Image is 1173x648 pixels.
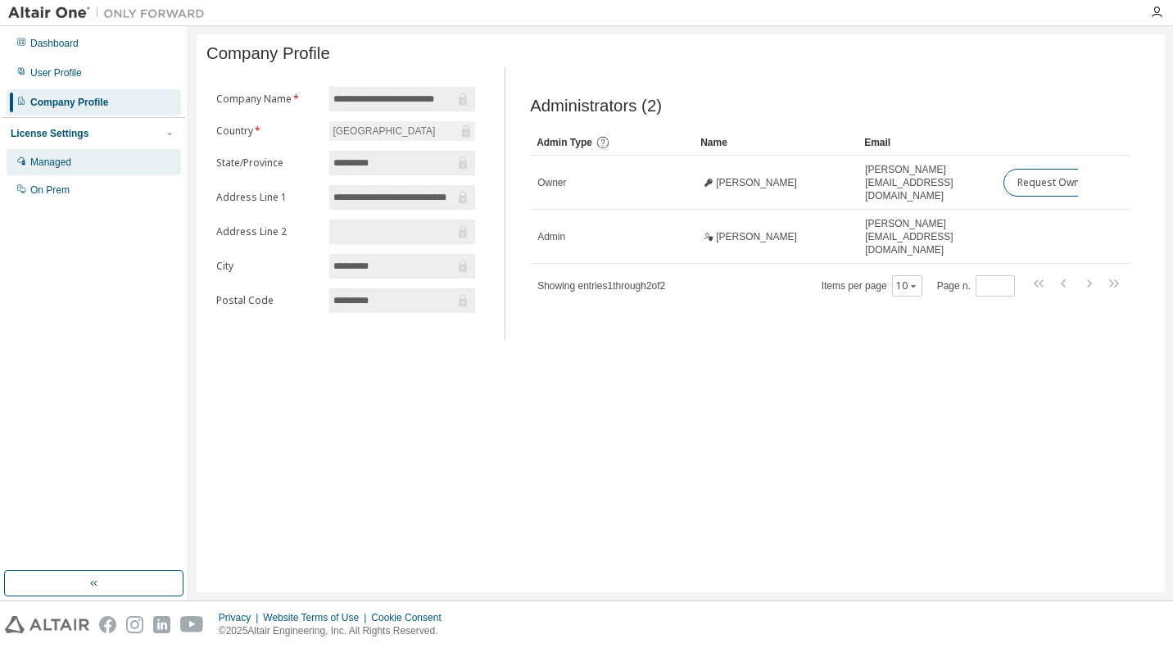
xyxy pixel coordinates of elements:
button: 10 [896,279,918,292]
div: On Prem [30,184,70,197]
label: Company Name [216,93,319,106]
div: Name [700,129,851,156]
button: Request Owner Change [1003,169,1142,197]
span: Owner [537,176,566,189]
span: Administrators (2) [530,97,662,116]
div: Email [864,129,990,156]
span: Showing entries 1 through 2 of 2 [537,280,665,292]
img: Altair One [8,5,213,21]
span: [PERSON_NAME][EMAIL_ADDRESS][DOMAIN_NAME] [865,163,989,202]
label: City [216,260,319,273]
div: [GEOGRAPHIC_DATA] [329,121,475,141]
span: Admin [537,230,565,243]
p: © 2025 Altair Engineering, Inc. All Rights Reserved. [219,624,451,638]
span: Company Profile [206,44,330,63]
div: User Profile [30,66,82,79]
label: Address Line 1 [216,191,319,204]
span: [PERSON_NAME] [716,230,797,243]
div: Managed [30,156,71,169]
label: Address Line 2 [216,225,319,238]
span: Page n. [937,275,1015,297]
img: youtube.svg [180,616,204,633]
label: Country [216,125,319,138]
label: Postal Code [216,294,319,307]
div: License Settings [11,127,88,140]
div: Dashboard [30,37,79,50]
img: facebook.svg [99,616,116,633]
img: linkedin.svg [153,616,170,633]
span: Admin Type [537,137,592,148]
div: Privacy [219,611,263,624]
span: Items per page [822,275,922,297]
div: [GEOGRAPHIC_DATA] [330,122,437,140]
img: instagram.svg [126,616,143,633]
span: [PERSON_NAME][EMAIL_ADDRESS][DOMAIN_NAME] [865,217,989,256]
label: State/Province [216,156,319,170]
div: Cookie Consent [371,611,451,624]
div: Website Terms of Use [263,611,371,624]
div: Company Profile [30,96,108,109]
span: [PERSON_NAME] [716,176,797,189]
img: altair_logo.svg [5,616,89,633]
